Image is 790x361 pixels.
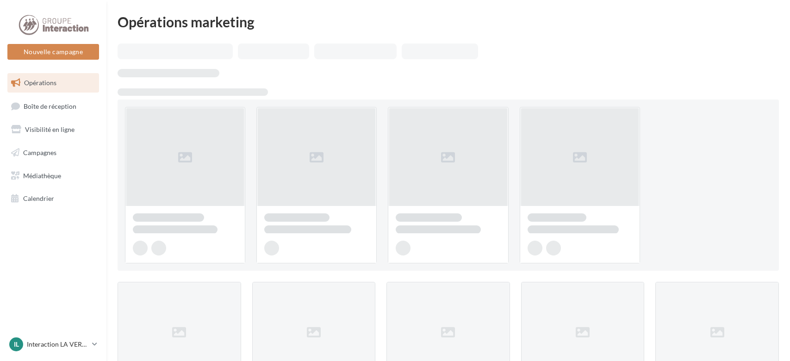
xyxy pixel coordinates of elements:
[7,44,99,60] button: Nouvelle campagne
[6,96,101,116] a: Boîte de réception
[27,340,88,349] p: Interaction LA VERPILLIERE
[23,171,61,179] span: Médiathèque
[25,125,75,133] span: Visibilité en ligne
[24,102,76,110] span: Boîte de réception
[23,149,56,156] span: Campagnes
[7,336,99,353] a: IL Interaction LA VERPILLIERE
[6,143,101,162] a: Campagnes
[6,166,101,186] a: Médiathèque
[6,73,101,93] a: Opérations
[6,189,101,208] a: Calendrier
[6,120,101,139] a: Visibilité en ligne
[23,194,54,202] span: Calendrier
[118,15,779,29] div: Opérations marketing
[24,79,56,87] span: Opérations
[14,340,19,349] span: IL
